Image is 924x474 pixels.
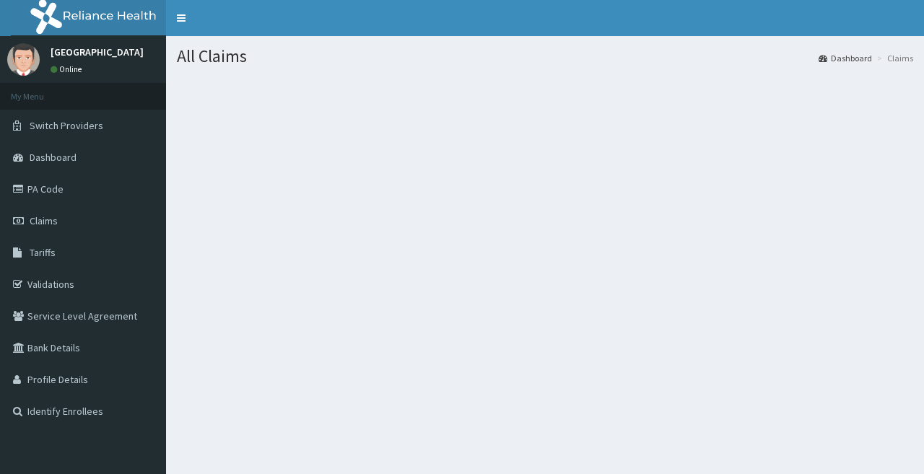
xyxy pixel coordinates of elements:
a: Online [51,64,85,74]
img: User Image [7,43,40,76]
span: Switch Providers [30,119,103,132]
a: Dashboard [819,52,872,64]
h1: All Claims [177,47,913,66]
li: Claims [873,52,913,64]
span: Claims [30,214,58,227]
span: Dashboard [30,151,77,164]
span: Tariffs [30,246,56,259]
p: [GEOGRAPHIC_DATA] [51,47,144,57]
